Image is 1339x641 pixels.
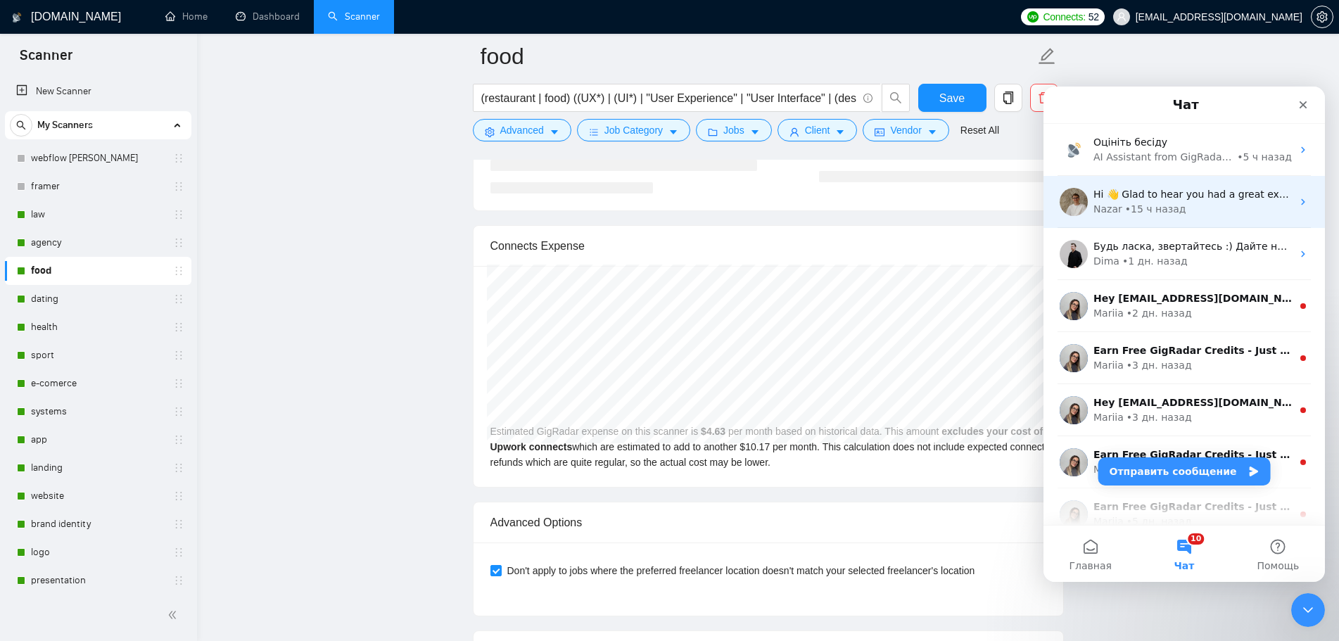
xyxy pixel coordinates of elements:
[31,566,165,595] a: presentation
[213,474,255,484] span: Помощь
[173,209,184,220] span: holder
[173,265,184,277] span: holder
[696,119,772,141] button: folderJobscaret-down
[167,608,182,622] span: double-left
[165,11,208,23] a: homeHome
[939,89,965,107] span: Save
[490,226,1046,266] div: Connects Expense
[37,111,93,139] span: My Scanners
[1031,91,1058,104] span: delete
[1117,12,1127,22] span: user
[50,376,80,391] div: Mariia
[31,201,165,229] a: law
[16,414,44,442] img: Profile image for Mariia
[31,454,165,482] a: landing
[490,502,1046,542] div: Advanced Options
[11,120,32,130] span: search
[83,272,148,286] div: • 3 дн. назад
[835,127,845,137] span: caret-down
[863,119,948,141] button: idcardVendorcaret-down
[485,127,495,137] span: setting
[83,428,148,443] div: • 5 дн. назад
[882,91,909,104] span: search
[589,127,599,137] span: bars
[173,181,184,192] span: holder
[82,115,143,130] div: • 15 ч назад
[805,122,830,138] span: Client
[236,11,300,23] a: dashboardDashboard
[173,575,184,586] span: holder
[1027,11,1039,23] img: upwork-logo.png
[173,519,184,530] span: holder
[1291,593,1325,627] iframe: Intercom live chat
[173,293,184,305] span: holder
[960,122,999,138] a: Reset All
[577,119,690,141] button: barsJob Categorycaret-down
[50,428,80,443] div: Mariia
[31,285,165,313] a: dating
[927,127,937,137] span: caret-down
[918,84,986,112] button: Save
[188,439,281,495] button: Помощь
[50,220,80,234] div: Mariia
[1043,87,1325,582] iframe: Intercom live chat
[31,229,165,257] a: agency
[668,127,678,137] span: caret-down
[16,258,44,286] img: Profile image for Mariia
[1311,6,1333,28] button: setting
[1030,84,1058,112] button: delete
[328,11,380,23] a: searchScanner
[550,127,559,137] span: caret-down
[79,167,144,182] div: • 1 дн. назад
[94,439,187,495] button: Чат
[173,462,184,474] span: holder
[5,77,191,106] li: New Scanner
[83,324,148,338] div: • 3 дн. назад
[83,220,148,234] div: • 2 дн. назад
[55,371,227,399] button: Отправить сообщение
[31,313,165,341] a: health
[10,114,32,137] button: search
[481,39,1035,74] input: Scanner name...
[173,547,184,558] span: holder
[16,362,44,390] img: Profile image for Mariia
[16,205,44,234] img: Profile image for Mariia
[31,538,165,566] a: logo
[875,127,884,137] span: idcard
[863,94,872,103] span: info-circle
[890,122,921,138] span: Vendor
[31,426,165,454] a: app
[994,84,1022,112] button: copy
[604,122,663,138] span: Job Category
[995,91,1022,104] span: copy
[31,510,165,538] a: brand identity
[1089,9,1099,25] span: 52
[8,45,84,75] span: Scanner
[31,144,165,172] a: webflow [PERSON_NAME]
[50,115,79,130] div: Nazar
[723,122,744,138] span: Jobs
[31,341,165,369] a: sport
[173,350,184,361] span: holder
[474,266,1063,487] div: Estimated GigRadar expense on this scanner is per month based on historical data. This amount whi...
[173,378,184,389] span: holder
[173,406,184,417] span: holder
[173,434,184,445] span: holder
[31,398,165,426] a: systems
[1043,9,1085,25] span: Connects:
[16,310,44,338] img: Profile image for Mariia
[500,122,544,138] span: Advanced
[131,474,151,484] span: Чат
[473,119,571,141] button: settingAdvancedcaret-down
[50,324,80,338] div: Mariia
[12,6,22,29] img: logo
[31,257,165,285] a: food
[173,490,184,502] span: holder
